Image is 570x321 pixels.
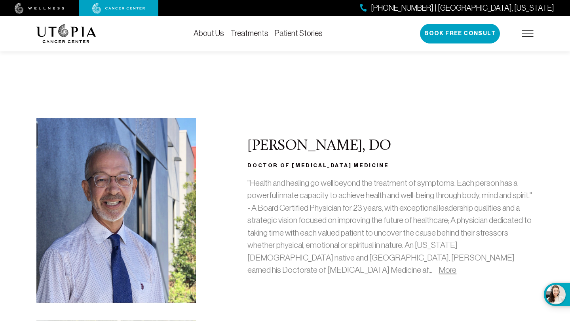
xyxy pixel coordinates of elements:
[92,3,145,14] img: cancer center
[15,3,65,14] img: wellness
[439,265,456,274] a: More
[36,24,96,43] img: logo
[371,2,554,14] span: [PHONE_NUMBER] | [GEOGRAPHIC_DATA], [US_STATE]
[36,118,196,303] img: Douglas L. Nelson, DO
[522,30,534,37] img: icon-hamburger
[230,29,268,38] a: Treatments
[420,24,500,43] button: Book Free Consult
[194,29,224,38] a: About Us
[247,177,534,276] p: "Health and healing go well beyond the treatment of symptoms. Each person has a powerful innate c...
[247,138,534,155] h2: [PERSON_NAME], DO
[360,2,554,14] a: [PHONE_NUMBER] | [GEOGRAPHIC_DATA], [US_STATE]
[275,29,323,38] a: Patient Stories
[247,161,534,170] h3: Doctor of [MEDICAL_DATA] Medicine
